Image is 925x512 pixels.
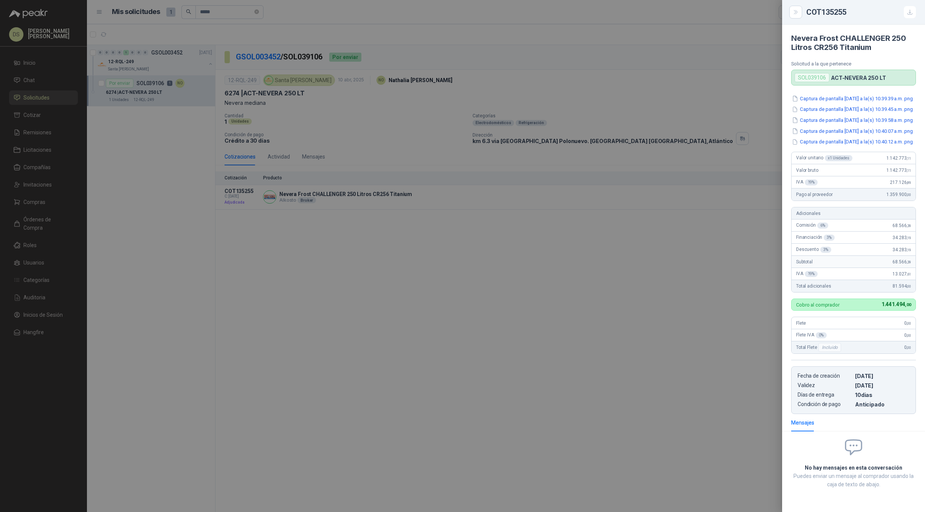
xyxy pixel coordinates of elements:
[906,181,911,185] span: ,89
[817,223,828,229] div: 6 %
[791,127,914,135] button: Captura de pantalla [DATE] a la(s) 10.40.07 a.m..png
[906,193,911,197] span: ,00
[825,155,852,161] div: x 1 Unidades
[892,259,911,265] span: 68.566
[791,8,800,17] button: Close
[892,223,911,228] span: 68.566
[798,392,852,398] p: Días de entrega
[820,247,831,253] div: 3 %
[791,464,916,472] h2: No hay mensajes en esta conversación
[906,224,911,228] span: ,39
[855,392,910,398] p: 10 dias
[892,283,911,289] span: 81.594
[805,179,818,185] div: 19 %
[795,73,829,82] div: SOL039106
[798,373,852,379] p: Fecha de creación
[791,61,916,67] p: Solicitud a la que pertenece
[886,192,911,197] span: 1.359.900
[906,168,911,173] span: ,11
[886,156,911,161] span: 1.142.773
[904,321,911,326] span: 0
[792,280,916,292] div: Total adicionales
[796,271,818,277] span: IVA
[906,236,911,240] span: ,19
[796,343,843,352] span: Total Flete
[796,259,813,265] span: Subtotal
[796,302,840,307] p: Cobro al comprador
[796,247,831,253] span: Descuento
[855,382,910,389] p: [DATE]
[892,271,911,277] span: 13.027
[906,321,911,325] span: ,00
[798,401,852,408] p: Condición de pago
[855,373,910,379] p: [DATE]
[791,419,814,427] div: Mensajes
[906,345,911,350] span: ,00
[904,345,911,350] span: 0
[791,34,916,52] h4: Nevera Frost CHALLENGER 250 Litros CR256 Titanium
[791,116,914,124] button: Captura de pantalla [DATE] a la(s) 10.39.58 a.m..png
[818,343,841,352] div: Incluido
[906,272,911,276] span: ,61
[791,95,914,103] button: Captura de pantalla [DATE] a la(s) 10.39.39 a.m..png
[904,333,911,338] span: 0
[855,401,910,408] p: Anticipado
[906,156,911,160] span: ,11
[796,155,852,161] span: Valor unitario
[791,472,916,489] p: Puedes enviar un mensaje al comprador usando la caja de texto de abajo.
[892,235,911,240] span: 34.283
[816,332,827,338] div: 0 %
[906,333,911,338] span: ,00
[796,223,828,229] span: Comisión
[806,6,916,18] div: COT135255
[791,106,914,114] button: Captura de pantalla [DATE] a la(s) 10.39.45 a.m..png
[791,138,914,146] button: Captura de pantalla [DATE] a la(s) 10.40.12 a.m..png
[796,321,806,326] span: Flete
[798,382,852,389] p: Validez
[796,179,818,185] span: IVA
[831,75,886,81] p: ACT-NEVERA 250 LT
[792,207,916,219] div: Adicionales
[796,332,827,338] span: Flete IVA
[886,168,911,173] span: 1.142.773
[892,247,911,252] span: 34.283
[805,271,818,277] div: 19 %
[890,180,911,185] span: 217.126
[796,168,818,173] span: Valor bruto
[906,248,911,252] span: ,19
[906,260,911,264] span: ,39
[905,302,911,307] span: ,00
[906,284,911,288] span: ,00
[824,235,835,241] div: 3 %
[882,301,911,307] span: 1.441.494
[796,192,833,197] span: Pago al proveedor
[796,235,835,241] span: Financiación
